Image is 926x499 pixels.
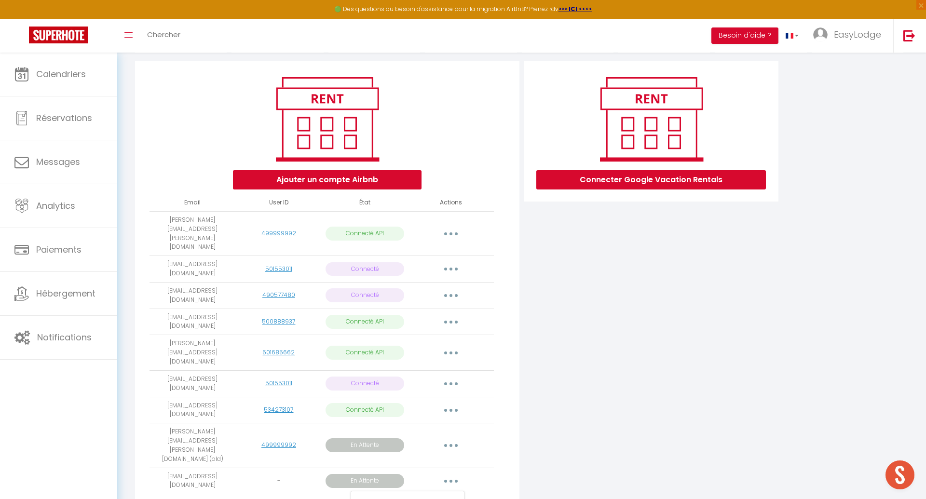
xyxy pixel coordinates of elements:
[240,476,318,486] div: -
[558,5,592,13] a: >>> ICI <<<<
[150,468,236,494] td: [EMAIL_ADDRESS][DOMAIN_NAME]
[140,19,188,53] a: Chercher
[885,460,914,489] div: Ouvrir le chat
[590,73,713,165] img: rent.png
[262,348,295,356] a: 501685662
[322,194,408,211] th: État
[326,288,404,302] p: Connecté
[262,291,295,299] a: 490577480
[326,262,404,276] p: Connecté
[326,474,404,488] p: En Attente
[265,379,292,387] a: 501553011
[36,287,95,299] span: Hébergement
[326,438,404,452] p: En Attente
[150,194,236,211] th: Email
[36,156,80,168] span: Messages
[261,229,296,237] a: 499999992
[36,200,75,212] span: Analytics
[150,397,236,423] td: [EMAIL_ADDRESS][DOMAIN_NAME]
[29,27,88,43] img: Super Booking
[36,243,82,256] span: Paiements
[150,256,236,283] td: [EMAIL_ADDRESS][DOMAIN_NAME]
[326,227,404,241] p: Connecté API
[150,335,236,371] td: [PERSON_NAME][EMAIL_ADDRESS][DOMAIN_NAME]
[326,346,404,360] p: Connecté API
[150,211,236,256] td: [PERSON_NAME][EMAIL_ADDRESS][PERSON_NAME][DOMAIN_NAME]
[150,423,236,468] td: [PERSON_NAME][EMAIL_ADDRESS][PERSON_NAME][DOMAIN_NAME] (old)
[36,112,92,124] span: Réservations
[813,27,828,42] img: ...
[834,28,881,40] span: EasyLodge
[806,19,893,53] a: ... EasyLodge
[326,403,404,417] p: Connecté API
[536,170,766,189] button: Connecter Google Vacation Rentals
[150,370,236,397] td: [EMAIL_ADDRESS][DOMAIN_NAME]
[711,27,778,44] button: Besoin d'aide ?
[326,315,404,329] p: Connecté API
[150,309,236,335] td: [EMAIL_ADDRESS][DOMAIN_NAME]
[150,282,236,309] td: [EMAIL_ADDRESS][DOMAIN_NAME]
[266,73,389,165] img: rent.png
[265,265,292,273] a: 501553011
[37,331,92,343] span: Notifications
[326,377,404,391] p: Connecté
[236,194,322,211] th: User ID
[903,29,915,41] img: logout
[36,68,86,80] span: Calendriers
[233,170,422,189] button: Ajouter un compte Airbnb
[261,441,296,449] a: 499999992
[264,405,293,414] a: 534273107
[408,194,494,211] th: Actions
[262,317,295,325] a: 500888937
[147,29,180,40] span: Chercher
